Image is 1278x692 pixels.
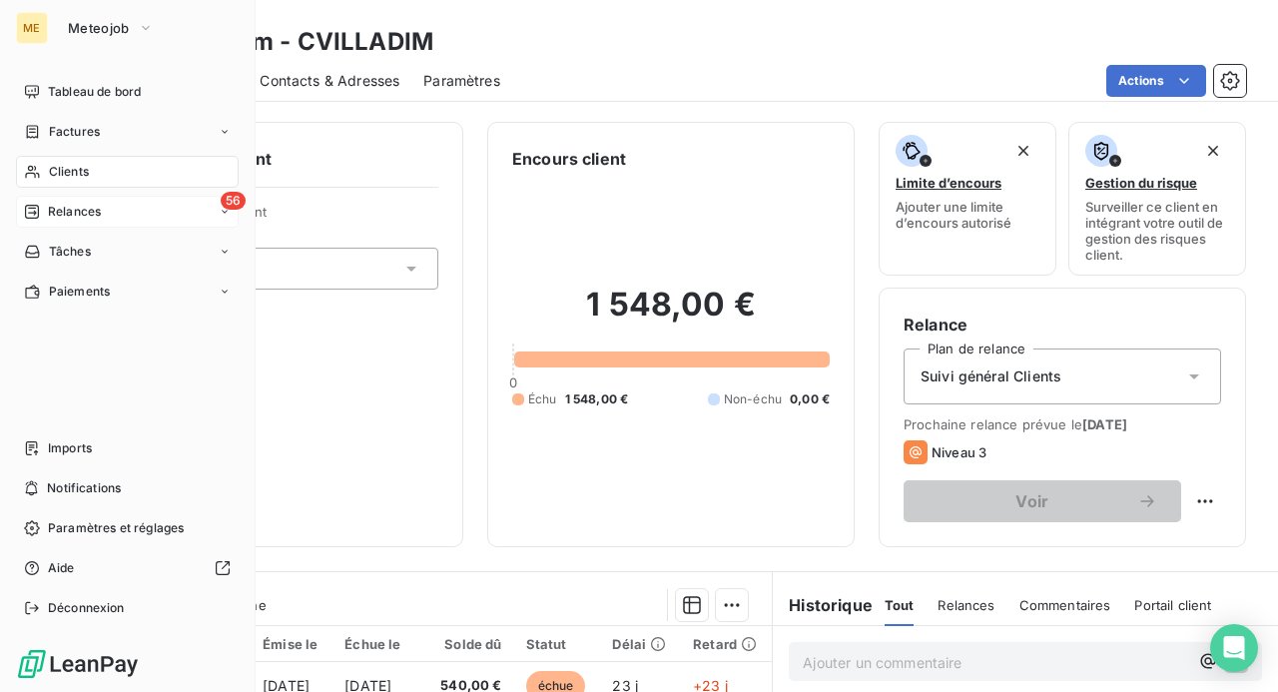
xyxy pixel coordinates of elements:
[49,123,100,141] span: Factures
[938,597,994,613] span: Relances
[693,636,760,652] div: Retard
[47,479,121,497] span: Notifications
[724,390,782,408] span: Non-échu
[427,636,501,652] div: Solde dû
[48,599,125,617] span: Déconnexion
[263,636,320,652] div: Émise le
[1134,597,1211,613] span: Portail client
[48,83,141,101] span: Tableau de bord
[565,390,629,408] span: 1 548,00 €
[879,122,1056,276] button: Limite d’encoursAjouter une limite d’encours autorisé
[48,519,184,537] span: Paramètres et réglages
[423,71,500,91] span: Paramètres
[526,636,589,652] div: Statut
[48,439,92,457] span: Imports
[49,163,89,181] span: Clients
[1085,199,1229,263] span: Surveiller ce client en intégrant votre outil de gestion des risques client.
[161,204,438,232] span: Propriétés Client
[49,243,91,261] span: Tâches
[896,175,1001,191] span: Limite d’encours
[773,593,873,617] h6: Historique
[1068,122,1246,276] button: Gestion du risqueSurveiller ce client en intégrant votre outil de gestion des risques client.
[528,390,557,408] span: Échu
[904,416,1221,432] span: Prochaine relance prévue le
[1082,416,1127,432] span: [DATE]
[68,20,130,36] span: Meteojob
[121,147,438,171] h6: Informations client
[344,636,403,652] div: Échue le
[1085,175,1197,191] span: Gestion du risque
[260,71,399,91] span: Contacts & Adresses
[612,636,669,652] div: Délai
[896,199,1039,231] span: Ajouter une limite d’encours autorisé
[1019,597,1111,613] span: Commentaires
[48,203,101,221] span: Relances
[512,285,830,345] h2: 1 548,00 €
[1210,624,1258,672] div: Open Intercom Messenger
[16,648,140,680] img: Logo LeanPay
[221,192,246,210] span: 56
[885,597,915,613] span: Tout
[904,480,1181,522] button: Voir
[904,313,1221,337] h6: Relance
[48,559,75,577] span: Aide
[928,493,1137,509] span: Voir
[921,366,1061,386] span: Suivi général Clients
[1106,65,1206,97] button: Actions
[790,390,830,408] span: 0,00 €
[512,147,626,171] h6: Encours client
[176,24,433,60] h3: Villadim - CVILLADIM
[16,552,239,584] a: Aide
[932,444,986,460] span: Niveau 3
[49,283,110,301] span: Paiements
[509,374,517,390] span: 0
[16,12,48,44] div: ME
